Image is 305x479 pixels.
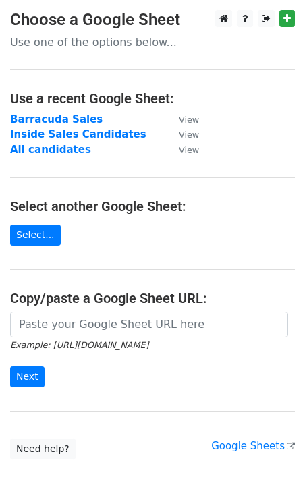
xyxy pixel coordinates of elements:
input: Paste your Google Sheet URL here [10,312,288,337]
a: Select... [10,225,61,246]
small: View [179,145,199,155]
a: Google Sheets [211,440,295,452]
h4: Select another Google Sheet: [10,198,295,215]
a: Inside Sales Candidates [10,128,146,140]
a: Need help? [10,439,76,459]
small: View [179,130,199,140]
a: View [165,128,199,140]
small: Example: [URL][DOMAIN_NAME] [10,340,148,350]
a: Barracuda Sales [10,113,103,125]
h4: Use a recent Google Sheet: [10,90,295,107]
h4: Copy/paste a Google Sheet URL: [10,290,295,306]
p: Use one of the options below... [10,35,295,49]
h3: Choose a Google Sheet [10,10,295,30]
a: View [165,113,199,125]
input: Next [10,366,45,387]
a: View [165,144,199,156]
a: All candidates [10,144,91,156]
small: View [179,115,199,125]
